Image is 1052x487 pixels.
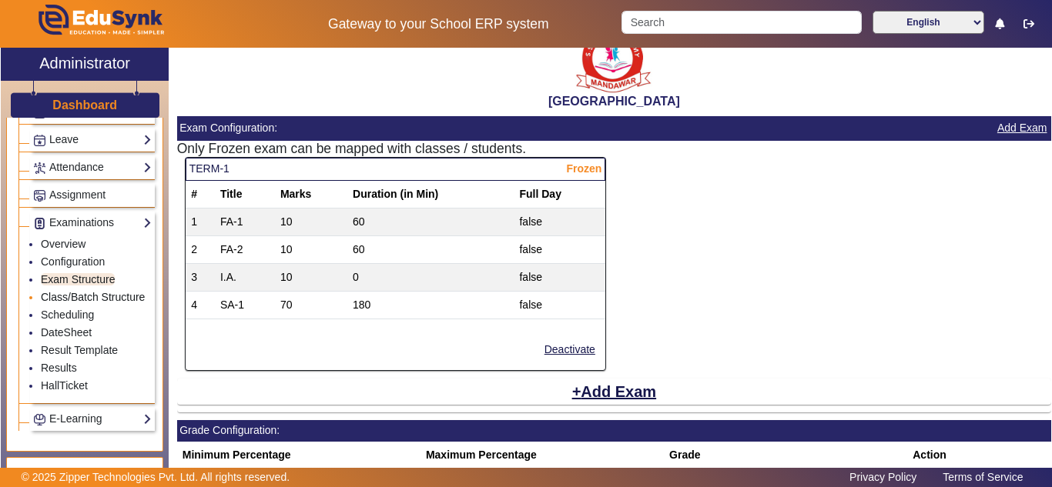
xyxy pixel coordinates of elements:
button: Add Exam [571,379,658,405]
a: Scheduling [41,309,94,321]
a: Assignment [33,186,152,204]
td: 1 [186,208,215,235]
td: 0 [347,263,514,291]
th: Duration (in Min) [347,181,514,208]
a: Privacy Policy [842,467,924,487]
span: Assignment [49,188,106,201]
input: Search [621,11,861,34]
td: false [514,263,605,291]
td: false [514,291,605,319]
td: false [514,208,605,235]
a: Overview [41,238,85,250]
th: Action [907,442,980,469]
th: Maximum Percentage [420,442,664,469]
td: 180 [347,291,514,319]
th: Marks [275,181,347,208]
td: 10 [275,208,347,235]
a: Administrator [1,48,169,81]
th: Title [215,181,275,208]
img: b9104f0a-387a-4379-b368-ffa933cda262 [575,22,652,94]
h2: [GEOGRAPHIC_DATA] [177,94,1051,108]
th: # [186,181,215,208]
th: Full Day [514,181,605,208]
th: Minimum Percentage [177,442,420,469]
mat-card-header: TERM-1 [186,158,605,181]
h5: Gateway to your School ERP system [272,16,606,32]
mat-card-header: Grade Configuration: [177,420,1051,442]
a: Configuration [41,255,105,268]
td: FA-1 [215,208,275,235]
td: 2 [186,235,215,263]
td: 60 [347,235,514,263]
h3: Dashboard [52,98,117,112]
span: Frozen [566,161,601,177]
button: Deactivate [543,340,597,359]
h5: Only Frozen exam can be mapped with classes / students. [177,141,1051,157]
h2: Administrator [39,54,130,72]
a: Results [41,362,77,374]
td: 3 [186,263,215,291]
td: 70 [275,291,347,319]
img: Assignments.png [34,190,45,202]
td: 10 [275,263,347,291]
a: Class/Batch Structure [41,291,145,303]
td: 10 [275,235,347,263]
mat-card-header: Exam Configuration: [177,116,1051,141]
td: false [514,235,605,263]
p: © 2025 Zipper Technologies Pvt. Ltd. All rights reserved. [22,469,290,485]
button: Add Exam [996,118,1049,138]
a: Dashboard [52,97,118,113]
a: Result Template [41,344,118,356]
a: DateSheet [41,326,92,339]
a: Terms of Service [935,467,1030,487]
td: 4 [186,291,215,319]
td: SA-1 [215,291,275,319]
td: I.A. [215,263,275,291]
th: Grade [664,442,907,469]
td: FA-2 [215,235,275,263]
a: HallTicket [41,379,88,392]
td: 60 [347,208,514,235]
a: Exam Structure [41,273,115,285]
